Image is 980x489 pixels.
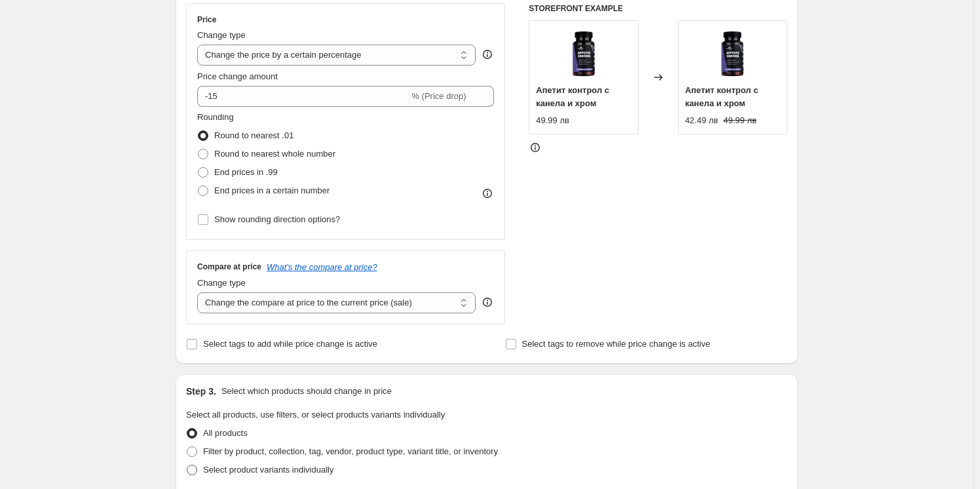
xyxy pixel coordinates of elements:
p: Select which products should change in price [221,385,392,398]
span: Round to nearest .01 [214,130,293,140]
span: % (Price drop) [411,91,466,101]
span: Price change amount [197,71,278,81]
img: appetite-control-vita_80x.webp [706,28,759,80]
strike: 49.99 лв [723,114,757,127]
div: 49.99 лв [536,114,569,127]
span: Change type [197,30,246,40]
span: End prices in .99 [214,167,278,177]
span: Select tags to add while price change is active [203,339,377,349]
h6: STOREFRONT EXAMPLE [529,3,787,14]
h3: Compare at price [197,262,261,272]
img: appetite-control-vita_80x.webp [557,28,610,80]
span: End prices in a certain number [214,186,330,195]
div: 42.49 лв [685,114,719,127]
span: Апетит контрол с канела и хром [536,85,609,108]
span: Filter by product, collection, tag, vendor, product type, variant title, or inventory [203,446,498,456]
div: help [481,296,494,309]
span: Select tags to remove while price change is active [522,339,711,349]
button: What's the compare at price? [267,262,377,272]
span: Change type [197,278,246,288]
span: Select all products, use filters, or select products variants individually [186,410,445,420]
span: Rounding [197,112,234,122]
h3: Price [197,14,216,25]
span: Round to nearest whole number [214,149,335,159]
input: -15 [197,86,409,107]
span: Апетит контрол с канела и хром [685,85,759,108]
div: help [481,48,494,61]
h2: Step 3. [186,385,216,398]
span: Show rounding direction options? [214,214,340,224]
span: All products [203,428,248,438]
span: Select product variants individually [203,465,333,475]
